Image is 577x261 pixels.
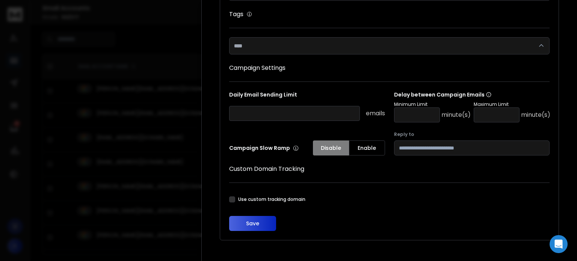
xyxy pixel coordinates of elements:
[394,91,550,98] p: Delay between Campaign Emails
[366,109,385,118] p: emails
[229,216,276,231] button: Save
[238,196,305,202] label: Use custom tracking domain
[521,110,550,119] p: minute(s)
[229,164,550,173] h1: Custom Domain Tracking
[313,140,349,155] button: Disable
[474,101,550,107] p: Maximum Limit
[229,91,385,101] p: Daily Email Sending Limit
[349,140,385,155] button: Enable
[550,235,568,253] div: Open Intercom Messenger
[441,110,471,119] p: minute(s)
[229,10,243,19] h1: Tags
[394,131,550,137] label: Reply to
[229,144,299,152] p: Campaign Slow Ramp
[394,101,471,107] p: Minimum Limit
[229,63,550,72] h1: Campaign Settings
